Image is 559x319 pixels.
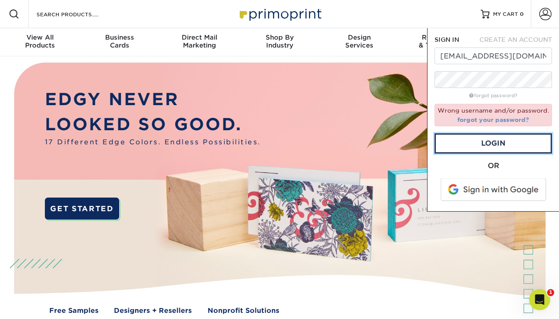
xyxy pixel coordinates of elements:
[80,33,160,41] span: Business
[520,11,524,17] span: 0
[2,292,75,316] iframe: Google Customer Reviews
[399,28,479,56] a: Resources& Templates
[114,306,192,316] a: Designers + Resellers
[479,36,552,43] span: CREATE AN ACCOUNT
[240,33,320,41] span: Shop By
[319,33,399,41] span: Design
[435,48,552,64] input: Email
[547,289,554,296] span: 1
[435,104,552,126] div: Wrong username and/or password.
[160,33,240,49] div: Marketing
[236,4,324,23] img: Primoprint
[435,161,552,171] div: OR
[319,28,399,56] a: DesignServices
[399,33,479,49] div: & Templates
[160,28,240,56] a: Direct MailMarketing
[160,33,240,41] span: Direct Mail
[208,306,279,316] a: Nonprofit Solutions
[36,9,121,19] input: SEARCH PRODUCTS.....
[240,33,320,49] div: Industry
[45,198,120,220] a: GET STARTED
[319,33,399,49] div: Services
[45,137,261,147] span: 17 Different Edge Colors. Endless Possibilities.
[457,116,529,123] a: forgot your password?
[435,133,552,154] a: Login
[45,112,261,137] p: LOOKED SO GOOD.
[529,289,550,310] iframe: Intercom live chat
[493,11,518,18] span: MY CART
[80,33,160,49] div: Cards
[399,33,479,41] span: Resources
[469,93,517,99] a: forgot password?
[435,36,459,43] span: SIGN IN
[45,87,261,112] p: EDGY NEVER
[80,28,160,56] a: BusinessCards
[240,28,320,56] a: Shop ByIndustry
